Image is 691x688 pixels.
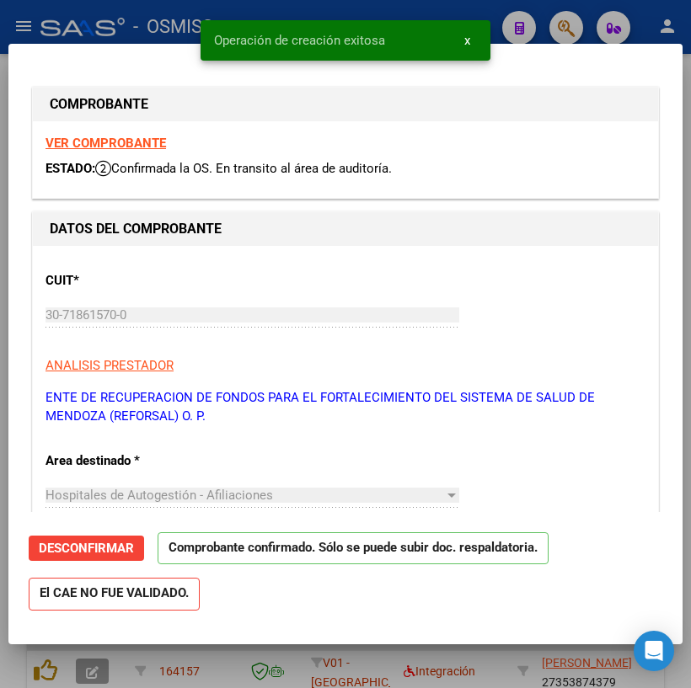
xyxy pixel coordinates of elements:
[39,541,134,556] span: Desconfirmar
[158,532,549,565] p: Comprobante confirmado. Sólo se puede subir doc. respaldatoria.
[95,161,392,176] span: Confirmada la OS. En transito al área de auditoría.
[29,536,144,561] button: Desconfirmar
[214,32,385,49] span: Operación de creación exitosa
[46,451,226,471] p: Area destinado *
[29,578,200,611] strong: El CAE NO FUE VALIDADO.
[50,221,222,237] strong: DATOS DEL COMPROBANTE
[46,161,95,176] span: ESTADO:
[46,388,645,426] p: ENTE DE RECUPERACION DE FONDOS PARA EL FORTALECIMIENTO DEL SISTEMA DE SALUD DE MENDOZA (REFORSAL)...
[46,358,174,373] span: ANALISIS PRESTADOR
[451,25,484,56] button: x
[46,271,226,291] p: CUIT
[50,96,148,112] strong: COMPROBANTE
[464,33,470,48] span: x
[46,136,166,151] a: VER COMPROBANTE
[46,488,273,503] span: Hospitales de Autogestión - Afiliaciones
[634,631,674,671] div: Open Intercom Messenger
